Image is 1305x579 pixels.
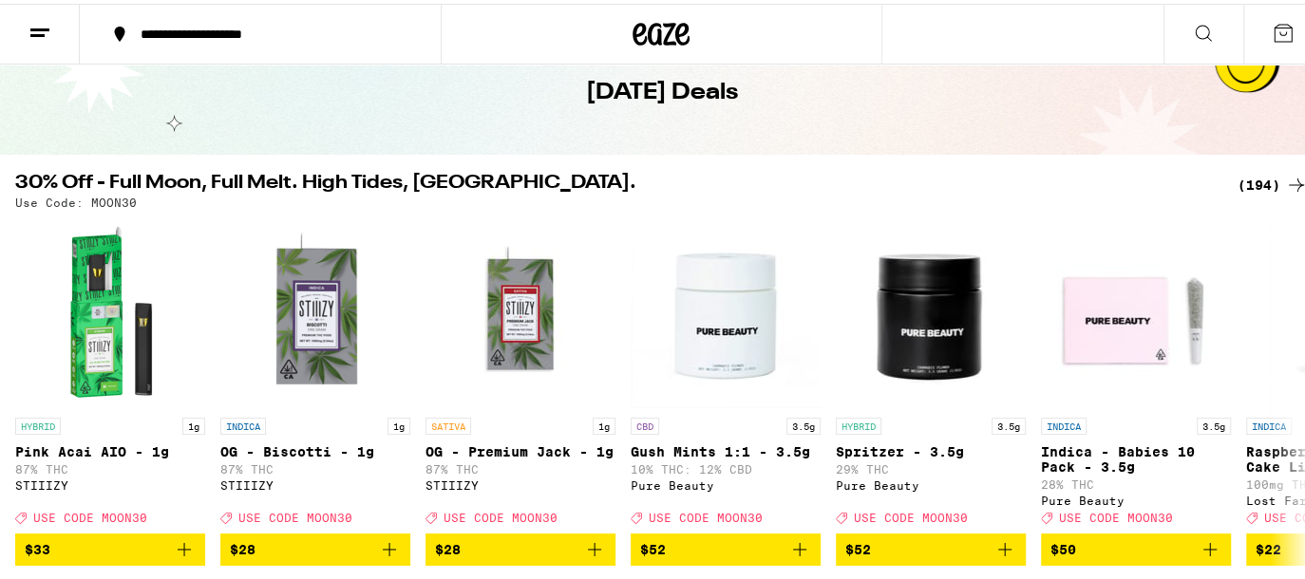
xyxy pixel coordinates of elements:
span: $28 [230,538,255,553]
p: 10% THC: 12% CBD [631,459,821,472]
span: USE CODE MOON30 [1059,508,1173,520]
span: USE CODE MOON30 [854,508,968,520]
button: Add to bag [220,530,410,562]
p: 87% THC [426,459,615,472]
a: Open page for Indica - Babies 10 Pack - 3.5g from Pure Beauty [1041,215,1231,530]
h1: [DATE] Deals [586,73,738,105]
p: Spritzer - 3.5g [836,440,1026,456]
button: Add to bag [631,530,821,562]
button: Add to bag [426,530,615,562]
div: STIIIZY [426,476,615,488]
p: HYBRID [15,414,61,431]
p: Use Code: MOON30 [15,193,137,205]
span: $22 [1256,538,1281,553]
img: STIIIZY - OG - Biscotti - 1g [220,215,410,404]
p: 29% THC [836,459,1026,472]
a: Open page for OG - Biscotti - 1g from STIIIZY [220,215,410,530]
p: INDICA [1041,414,1087,431]
h2: 30% Off - Full Moon, Full Melt. High Tides, [GEOGRAPHIC_DATA]. [15,170,1215,193]
img: STIIIZY - OG - Premium Jack - 1g [426,215,615,404]
a: Open page for OG - Premium Jack - 1g from STIIIZY [426,215,615,530]
span: $50 [1050,538,1076,553]
p: 87% THC [220,459,410,472]
p: 1g [593,414,615,431]
p: 1g [388,414,410,431]
img: Pure Beauty - Gush Mints 1:1 - 3.5g [631,215,821,404]
span: USE CODE MOON30 [649,508,763,520]
a: Open page for Gush Mints 1:1 - 3.5g from Pure Beauty [631,215,821,530]
p: 1g [182,414,205,431]
p: INDICA [220,414,266,431]
img: Pure Beauty - Spritzer - 3.5g [836,215,1026,404]
button: Add to bag [836,530,1026,562]
p: 3.5g [992,414,1026,431]
p: OG - Premium Jack - 1g [426,440,615,456]
div: STIIIZY [15,476,205,488]
p: HYBRID [836,414,881,431]
span: USE CODE MOON30 [444,508,558,520]
p: 28% THC [1041,475,1231,487]
div: Pure Beauty [836,476,1026,488]
span: $52 [640,538,666,553]
img: STIIIZY - Pink Acai AIO - 1g [15,215,205,404]
p: Gush Mints 1:1 - 3.5g [631,440,821,456]
div: Pure Beauty [1041,491,1231,503]
span: $33 [25,538,50,553]
p: 3.5g [786,414,821,431]
span: USE CODE MOON30 [33,508,147,520]
span: Hi. Need any help? [11,13,137,28]
span: $28 [435,538,461,553]
p: Pink Acai AIO - 1g [15,440,205,456]
p: CBD [631,414,659,431]
button: Add to bag [1041,530,1231,562]
a: Open page for Spritzer - 3.5g from Pure Beauty [836,215,1026,530]
p: OG - Biscotti - 1g [220,440,410,456]
p: 3.5g [1197,414,1231,431]
p: INDICA [1246,414,1292,431]
img: Pure Beauty - Indica - Babies 10 Pack - 3.5g [1041,215,1231,404]
p: 87% THC [15,459,205,472]
p: SATIVA [426,414,471,431]
div: Pure Beauty [631,476,821,488]
button: Add to bag [15,530,205,562]
span: USE CODE MOON30 [238,508,352,520]
a: Open page for Pink Acai AIO - 1g from STIIIZY [15,215,205,530]
span: $52 [845,538,871,553]
p: Indica - Babies 10 Pack - 3.5g [1041,440,1231,471]
div: STIIIZY [220,476,410,488]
